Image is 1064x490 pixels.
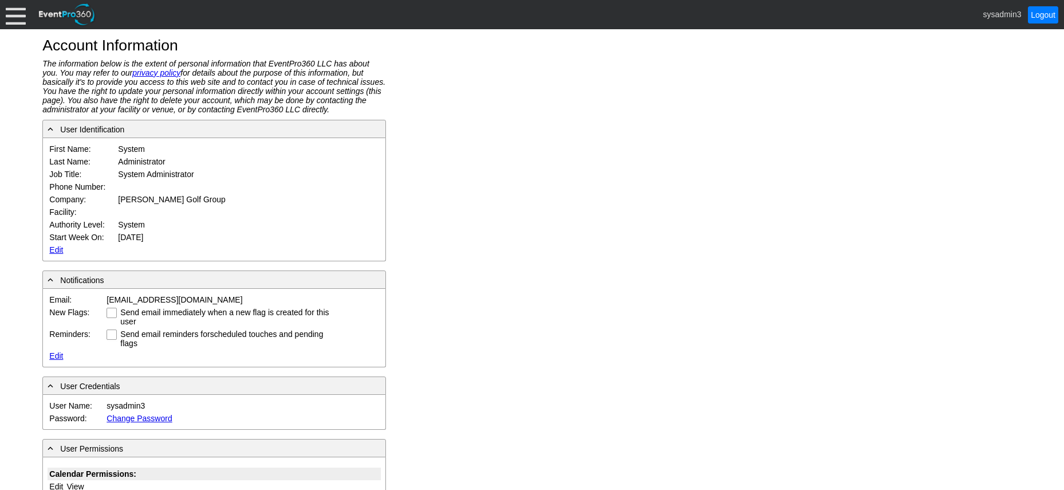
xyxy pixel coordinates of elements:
[105,399,380,412] td: sysadmin3
[60,382,120,391] span: User Credentials
[118,170,194,179] div: System Administrator
[48,328,105,350] td: Reminders:
[60,444,123,453] span: User Permissions
[45,442,383,454] div: User Permissions
[37,2,97,28] img: EventPro360
[118,220,332,229] div: System
[42,59,386,114] div: The information below is the extent of personal information that EventPro360 LLC has about you. Y...
[118,144,145,154] div: System
[42,38,1021,53] h1: Account Information
[120,330,323,348] span: scheduled touches and pending flags
[45,379,383,392] div: User Credentials
[107,414,172,423] a: Change Password
[48,412,105,425] td: Password:
[49,469,136,479] b: Calendar Permissions:
[48,399,105,412] td: User Name:
[6,5,26,25] div: Menu: Click or 'Crtl+M' to toggle menu open/close
[118,195,226,204] div: [PERSON_NAME] Golf Group
[48,293,105,306] td: Email:
[48,206,116,218] td: Facility:
[132,68,180,77] a: privacy policy
[1028,6,1058,23] a: Logout
[118,157,165,166] div: Administrator
[118,233,143,242] div: [DATE]
[120,330,323,348] label: Send email reminders for
[60,276,104,285] span: Notifications
[49,351,63,360] a: Edit
[48,168,116,181] td: Job Title:
[48,231,116,244] td: Start Week On:
[45,123,383,135] div: User Identification
[45,273,383,286] div: Notifications
[48,155,116,168] td: Last Name:
[983,9,1022,18] span: sysadmin3
[49,245,63,254] a: Edit
[48,143,116,155] td: First Name:
[107,295,242,304] div: [EMAIL_ADDRESS][DOMAIN_NAME]
[48,193,116,206] td: Company:
[48,181,116,193] td: Phone Number:
[48,218,116,231] td: Authority Level:
[120,308,329,326] label: Send email immediately when a new flag is created for this user
[60,125,124,134] span: User Identification
[48,306,105,328] td: New Flags:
